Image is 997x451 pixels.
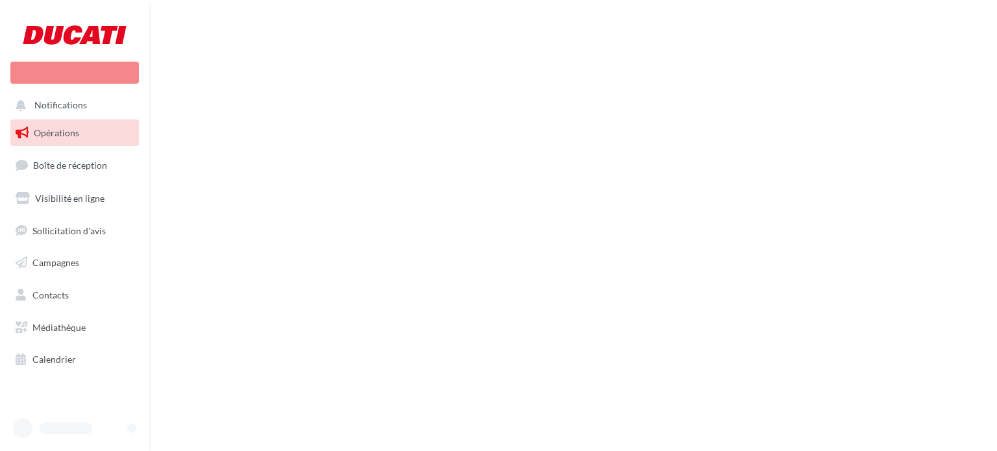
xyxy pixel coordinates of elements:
span: Visibilité en ligne [35,193,105,204]
a: Campagnes [8,249,142,276]
a: Médiathèque [8,314,142,341]
a: Opérations [8,119,142,147]
span: Notifications [34,100,87,111]
a: Boîte de réception [8,151,142,179]
div: Nouvelle campagne [10,62,139,84]
a: Visibilité en ligne [8,185,142,212]
span: Médiathèque [32,322,86,333]
span: Sollicitation d'avis [32,225,106,236]
span: Calendrier [32,354,76,365]
a: Contacts [8,282,142,309]
a: Calendrier [8,346,142,373]
span: Boîte de réception [33,160,107,171]
a: Sollicitation d'avis [8,217,142,245]
span: Opérations [34,127,79,138]
span: Contacts [32,289,69,300]
span: Campagnes [32,257,79,268]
